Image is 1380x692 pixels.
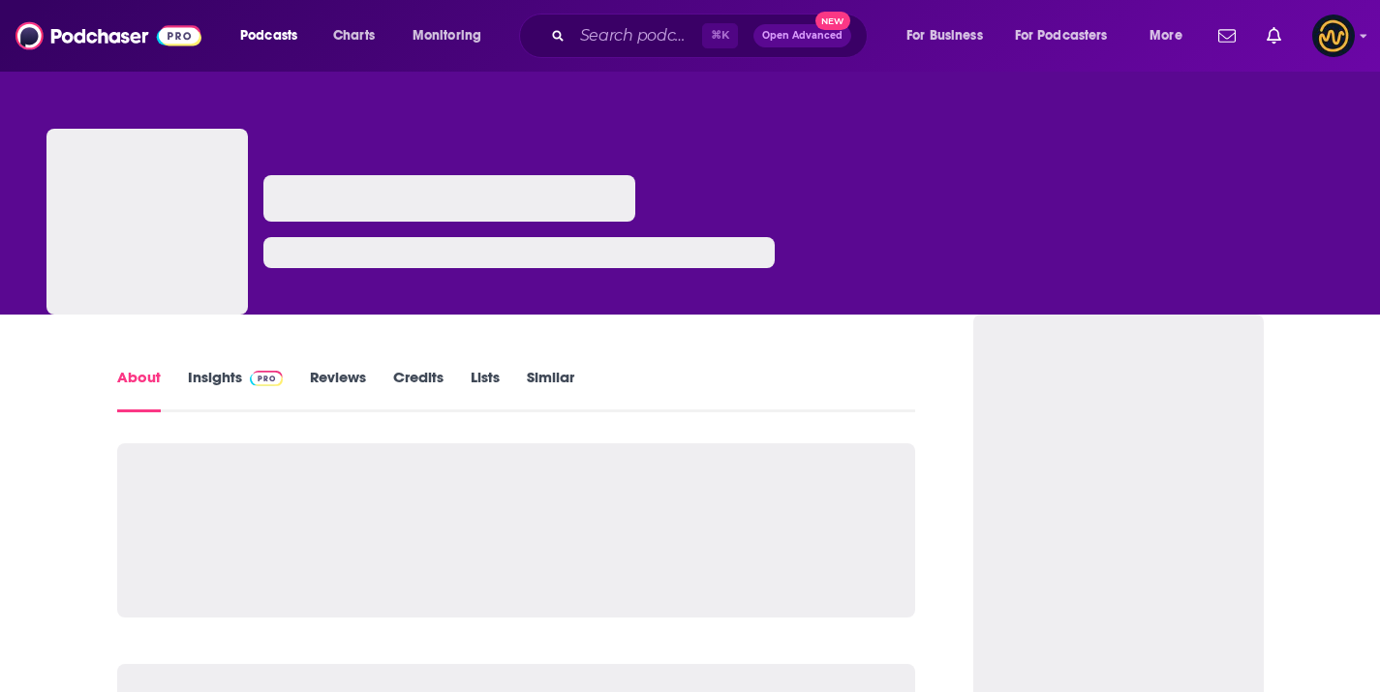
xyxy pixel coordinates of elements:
[1312,15,1355,57] span: Logged in as LowerStreet
[413,22,481,49] span: Monitoring
[1312,15,1355,57] img: User Profile
[227,20,322,51] button: open menu
[1211,19,1243,52] a: Show notifications dropdown
[310,368,366,412] a: Reviews
[1259,19,1289,52] a: Show notifications dropdown
[527,368,574,412] a: Similar
[1015,22,1108,49] span: For Podcasters
[188,368,284,412] a: InsightsPodchaser Pro
[893,20,1007,51] button: open menu
[399,20,506,51] button: open menu
[321,20,386,51] a: Charts
[471,368,500,412] a: Lists
[240,22,297,49] span: Podcasts
[815,12,850,30] span: New
[15,17,201,54] img: Podchaser - Follow, Share and Rate Podcasts
[906,22,983,49] span: For Business
[117,368,161,412] a: About
[393,368,444,412] a: Credits
[572,20,702,51] input: Search podcasts, credits, & more...
[753,24,851,47] button: Open AdvancedNew
[1312,15,1355,57] button: Show profile menu
[1136,20,1207,51] button: open menu
[762,31,843,41] span: Open Advanced
[1002,20,1136,51] button: open menu
[702,23,738,48] span: ⌘ K
[250,371,284,386] img: Podchaser Pro
[333,22,375,49] span: Charts
[537,14,886,58] div: Search podcasts, credits, & more...
[1150,22,1182,49] span: More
